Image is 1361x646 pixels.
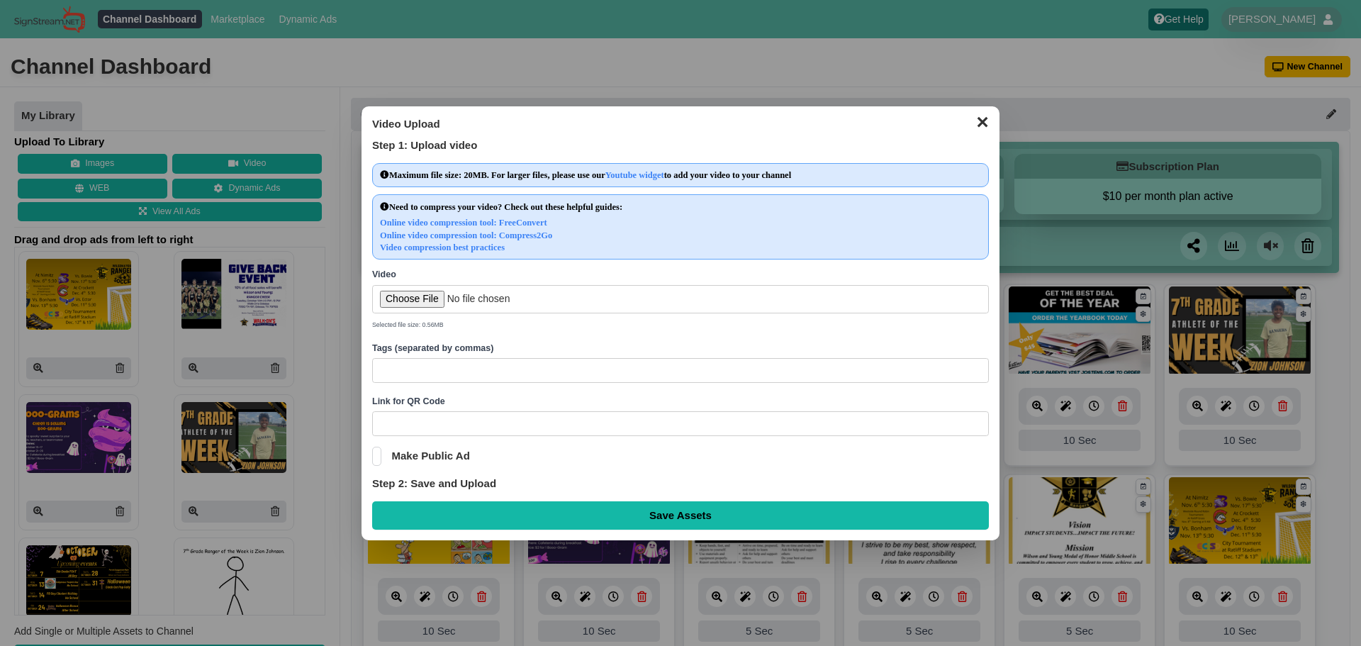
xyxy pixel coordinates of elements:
[372,396,445,408] label: Link for QR Code
[380,243,505,252] a: Video compression best practices
[372,321,989,330] div: Selected file size: 0.56MB
[605,170,664,179] a: Youtube widget
[372,138,989,152] h2: Step 1: Upload video
[372,447,381,466] input: Make Public Ad
[372,117,989,131] h3: Video Upload
[372,447,989,466] label: Make Public Ad
[372,269,396,282] label: Video
[968,110,996,131] button: ✕
[372,477,989,491] h2: Step 2: Save and Upload
[372,501,989,530] input: Save Assets
[380,201,622,254] i: Need to compress your video? Check out these helpful guides:
[380,218,547,227] a: Online video compression tool: FreeConvert
[372,343,493,355] label: Tags (separated by commas)
[380,169,791,182] i: Maximum file size: 20MB. For larger files, please use our to add your video to your channel
[380,230,552,240] a: Online video compression tool: Compress2Go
